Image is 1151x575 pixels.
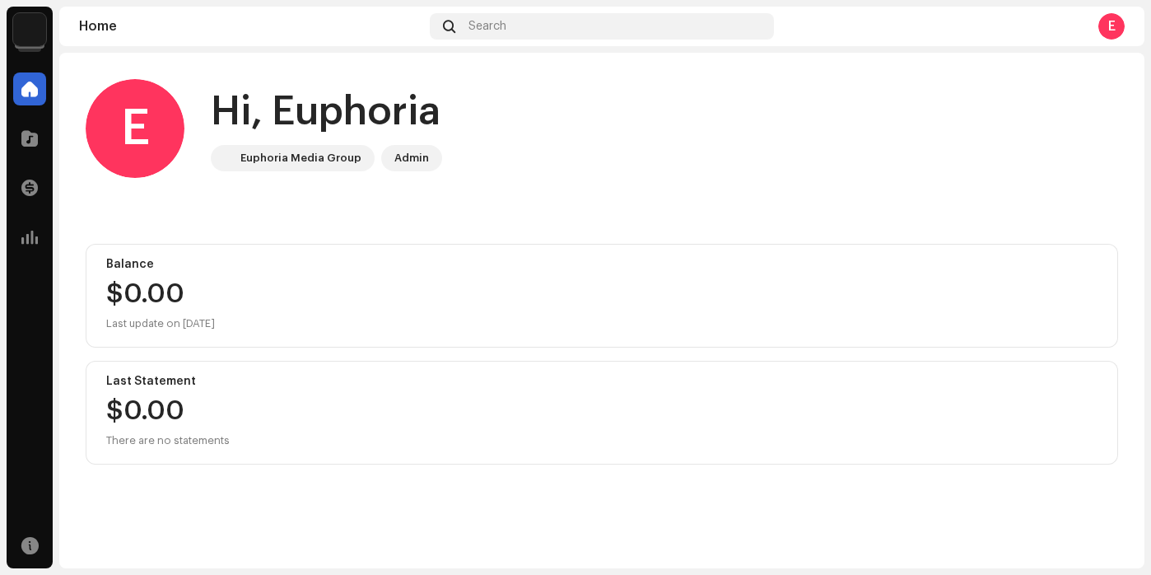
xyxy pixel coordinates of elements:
div: E [86,79,184,178]
div: Last update on [DATE] [106,314,1097,334]
div: There are no statements [106,431,230,451]
div: E [1098,13,1125,40]
img: de0d2825-999c-4937-b35a-9adca56ee094 [13,13,46,46]
img: de0d2825-999c-4937-b35a-9adca56ee094 [214,148,234,168]
div: Euphoria Media Group [240,148,361,168]
div: Hi, Euphoria [211,86,442,138]
re-o-card-value: Balance [86,244,1118,348]
div: Last Statement [106,375,1097,388]
div: Admin [394,148,429,168]
div: Home [79,20,423,33]
span: Search [468,20,506,33]
div: Balance [106,258,1097,271]
re-o-card-value: Last Statement [86,361,1118,465]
